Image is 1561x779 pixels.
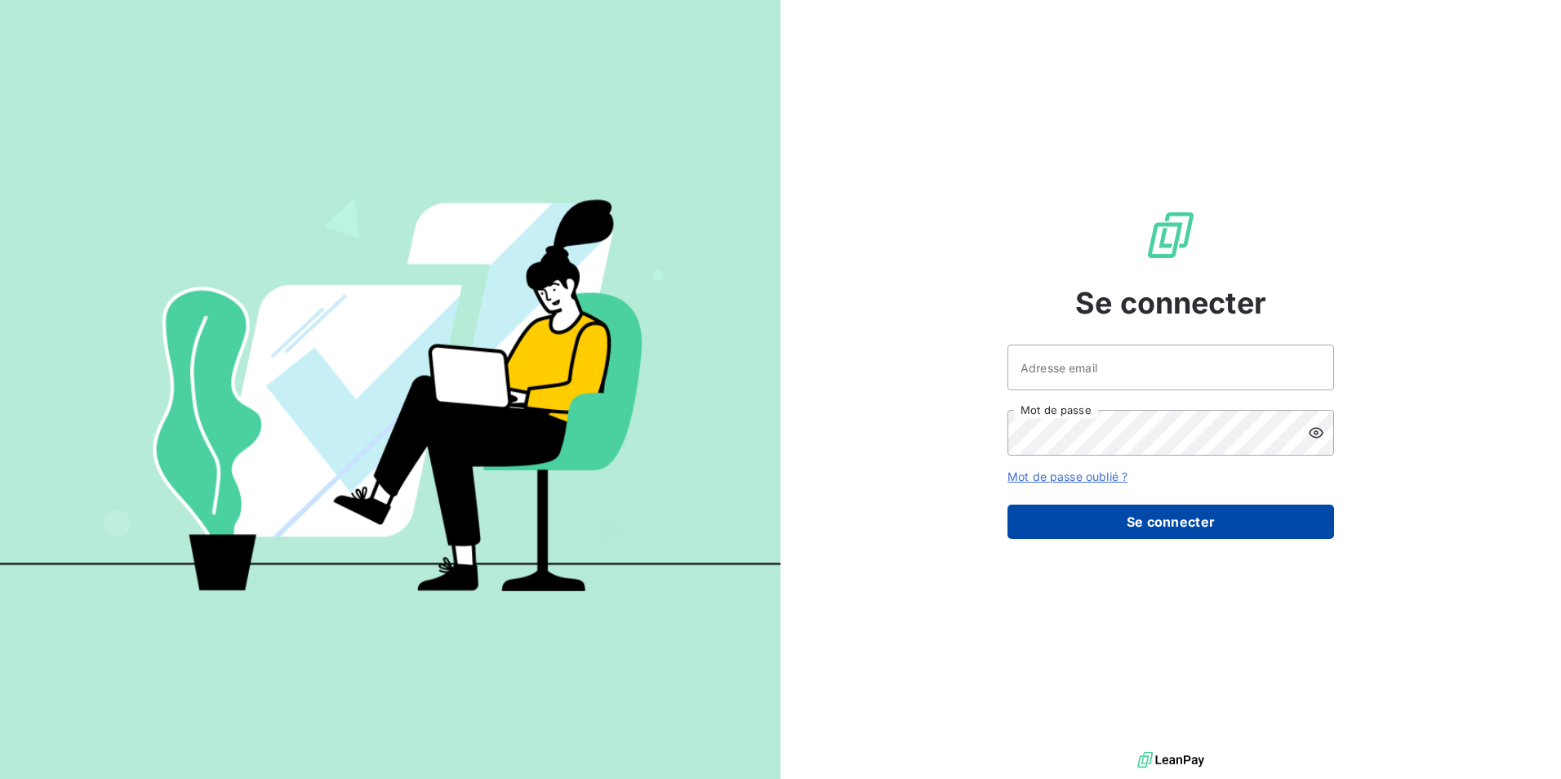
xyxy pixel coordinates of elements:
[1007,505,1334,539] button: Se connecter
[1145,209,1197,261] img: Logo LeanPay
[1075,281,1266,325] span: Se connecter
[1137,748,1204,772] img: logo
[1007,470,1127,483] a: Mot de passe oublié ?
[1007,345,1334,390] input: placeholder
